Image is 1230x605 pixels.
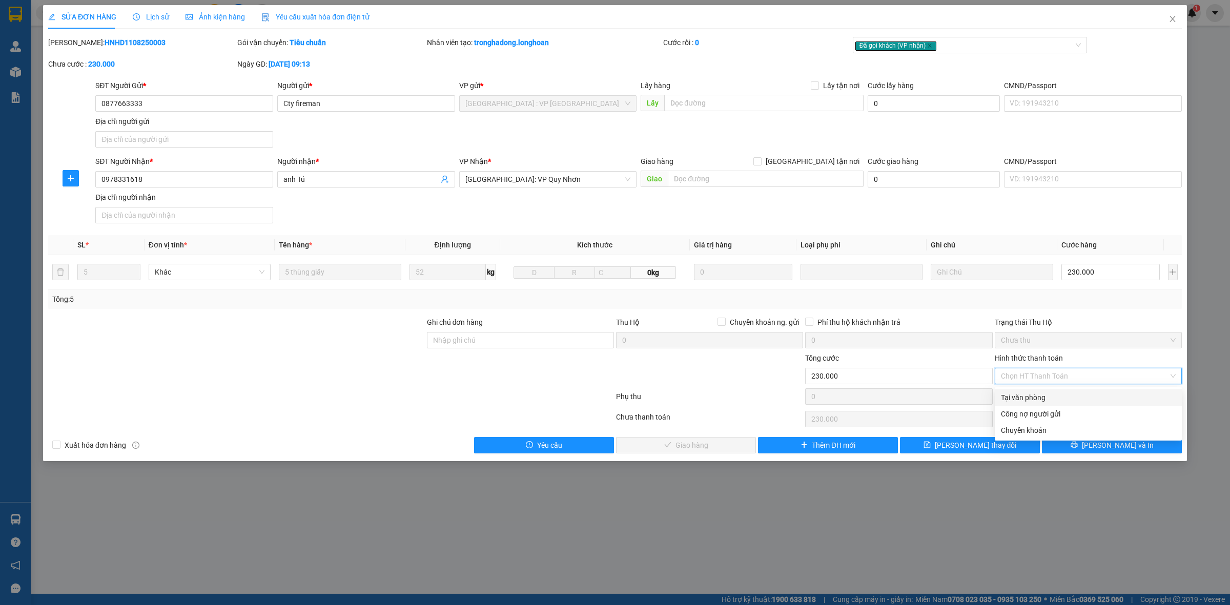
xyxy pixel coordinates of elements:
label: Ghi chú đơn hàng [427,318,483,326]
th: Ghi chú [927,235,1057,255]
span: Kích thước [577,241,612,249]
input: Dọc đường [668,171,864,187]
span: Lấy hàng [641,81,670,90]
b: tronghadong.longhoan [474,38,549,47]
span: exclamation-circle [526,441,533,449]
span: close [1168,15,1177,23]
input: Địa chỉ của người gửi [95,131,273,148]
button: save[PERSON_NAME] thay đổi [900,437,1040,453]
div: CMND/Passport [1004,156,1182,167]
input: Ghi chú đơn hàng [427,332,614,348]
span: [PERSON_NAME] và In [1082,440,1154,451]
div: Địa chỉ người gửi [95,116,273,127]
span: Chọn HT Thanh Toán [1001,368,1176,384]
img: icon [261,13,270,22]
b: 230.000 [88,60,115,68]
div: Người gửi [277,80,455,91]
button: delete [52,264,69,280]
div: Phụ thu [615,391,804,409]
span: Yêu cầu [537,440,562,451]
div: Tại văn phòng [1001,392,1176,403]
span: Giao [641,171,668,187]
span: Đơn vị tính [149,241,187,249]
span: Bình Định: VP Quy Nhơn [465,172,631,187]
span: Ảnh kiện hàng [186,13,245,21]
label: Cước lấy hàng [868,81,914,90]
span: VP Nhận [459,157,488,165]
button: printer[PERSON_NAME] và In [1042,437,1182,453]
div: [PERSON_NAME]: [48,37,235,48]
div: Người nhận [277,156,455,167]
div: Công nợ người gửi [1001,408,1176,420]
input: 0 [694,264,792,280]
span: plus [63,174,78,182]
span: Định lượng [435,241,471,249]
span: info-circle [132,442,139,449]
div: Chưa cước : [48,58,235,70]
button: plusThêm ĐH mới [758,437,898,453]
div: Tổng: 5 [52,294,475,305]
span: save [924,441,931,449]
span: [PERSON_NAME] thay đổi [935,440,1017,451]
input: Cước giao hàng [868,171,1000,187]
th: Loại phụ phí [796,235,927,255]
span: user-add [441,175,449,183]
span: kg [486,264,496,280]
label: Hình thức thanh toán [995,354,1063,362]
button: exclamation-circleYêu cầu [474,437,614,453]
span: Chuyển khoản ng. gửi [726,317,803,328]
div: Chưa thanh toán [615,411,804,429]
div: SĐT Người Nhận [95,156,273,167]
input: C [594,266,631,279]
span: Thêm ĐH mới [812,440,855,451]
span: Cước hàng [1061,241,1097,249]
span: clock-circle [133,13,140,20]
span: Tổng cước [805,354,839,362]
input: R [554,266,595,279]
div: SĐT Người Gửi [95,80,273,91]
button: checkGiao hàng [616,437,756,453]
span: Yêu cầu xuất hóa đơn điện tử [261,13,370,21]
div: Cước rồi : [663,37,850,48]
div: VP gửi [459,80,637,91]
span: Lịch sử [133,13,169,21]
span: printer [1071,441,1078,449]
span: Đã gọi khách (VP nhận) [855,41,937,51]
span: Tên hàng [279,241,312,249]
b: [DATE] 09:13 [269,60,310,68]
span: plus [801,441,808,449]
b: HNHD1108250003 [105,38,166,47]
input: Dọc đường [664,95,864,111]
input: Địa chỉ của người nhận [95,207,273,223]
span: Giá trị hàng [694,241,732,249]
div: Chuyển khoản [1001,425,1176,436]
div: Cước gửi hàng sẽ được ghi vào công nợ của người gửi [995,406,1182,422]
span: Lấy [641,95,664,111]
label: Cước giao hàng [868,157,918,165]
input: Cước lấy hàng [868,95,1000,112]
button: Close [1158,5,1187,34]
span: Phí thu hộ khách nhận trả [813,317,905,328]
input: Ghi Chú [931,264,1053,280]
div: Gói vận chuyển: [237,37,424,48]
div: Ngày GD: [237,58,424,70]
span: picture [186,13,193,20]
input: D [514,266,555,279]
span: close [927,43,932,48]
div: Địa chỉ người nhận [95,192,273,203]
span: Xuất hóa đơn hàng [60,440,130,451]
span: 0kg [631,266,676,279]
div: Trạng thái Thu Hộ [995,317,1182,328]
span: Hà Nội : VP Hà Đông [465,96,631,111]
span: [GEOGRAPHIC_DATA] tận nơi [762,156,864,167]
span: SL [77,241,86,249]
b: Tiêu chuẩn [290,38,326,47]
b: 0 [695,38,699,47]
input: VD: Bàn, Ghế [279,264,401,280]
button: plus [63,170,79,186]
span: SỬA ĐƠN HÀNG [48,13,116,21]
span: Thu Hộ [616,318,640,326]
div: CMND/Passport [1004,80,1182,91]
span: Giao hàng [641,157,673,165]
span: edit [48,13,55,20]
